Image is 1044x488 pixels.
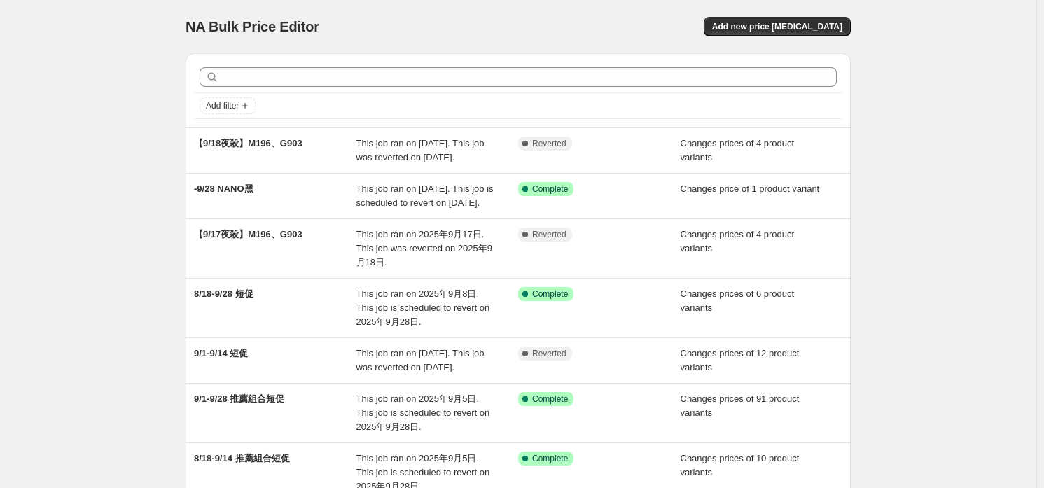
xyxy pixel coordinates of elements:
[704,17,851,36] button: Add new price [MEDICAL_DATA]
[356,288,490,327] span: This job ran on 2025年9月8日. This job is scheduled to revert on 2025年9月28日.
[681,138,795,162] span: Changes prices of 4 product variants
[206,100,239,111] span: Add filter
[200,97,256,114] button: Add filter
[356,183,494,208] span: This job ran on [DATE]. This job is scheduled to revert on [DATE].
[356,348,485,372] span: This job ran on [DATE]. This job was reverted on [DATE].
[532,229,566,240] span: Reverted
[681,393,800,418] span: Changes prices of 91 product variants
[532,393,568,405] span: Complete
[194,138,302,148] span: 【9/18夜殺】M196、G903
[194,183,253,194] span: -9/28 NANO黑
[532,138,566,149] span: Reverted
[532,288,568,300] span: Complete
[356,138,485,162] span: This job ran on [DATE]. This job was reverted on [DATE].
[194,393,284,404] span: 9/1-9/28 推薦組合短促
[194,453,290,463] span: 8/18-9/14 推薦組合短促
[356,229,492,267] span: This job ran on 2025年9月17日. This job was reverted on 2025年9月18日.
[712,21,842,32] span: Add new price [MEDICAL_DATA]
[194,348,248,358] span: 9/1-9/14 短促
[194,229,302,239] span: 【9/17夜殺】M196、G903
[532,453,568,464] span: Complete
[186,19,319,34] span: NA Bulk Price Editor
[532,348,566,359] span: Reverted
[356,393,490,432] span: This job ran on 2025年9月5日. This job is scheduled to revert on 2025年9月28日.
[681,453,800,477] span: Changes prices of 10 product variants
[681,229,795,253] span: Changes prices of 4 product variants
[681,348,800,372] span: Changes prices of 12 product variants
[532,183,568,195] span: Complete
[681,288,795,313] span: Changes prices of 6 product variants
[194,288,253,299] span: 8/18-9/28 短促
[681,183,820,194] span: Changes price of 1 product variant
